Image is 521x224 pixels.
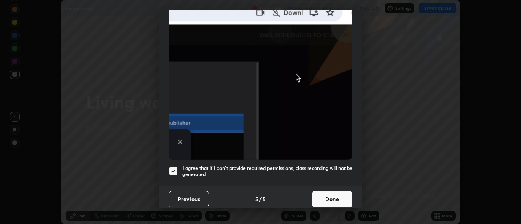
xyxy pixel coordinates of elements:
[312,191,352,207] button: Done
[182,165,352,178] h5: I agree that if I don't provide required permissions, class recording will not be generated
[263,195,266,203] h4: 5
[259,195,262,203] h4: /
[255,195,258,203] h4: 5
[169,191,209,207] button: Previous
